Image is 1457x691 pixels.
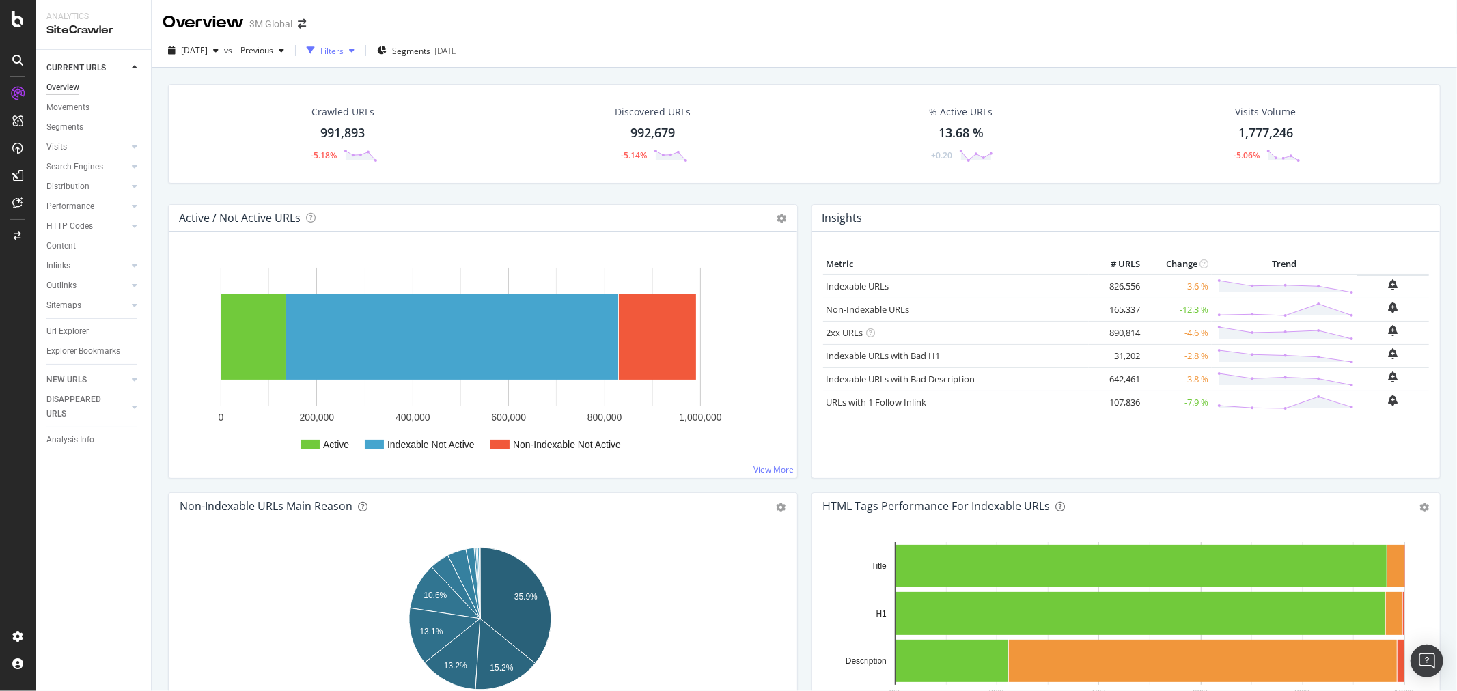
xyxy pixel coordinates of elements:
a: Distribution [46,180,128,194]
a: Search Engines [46,160,128,174]
text: 1,000,000 [679,412,721,423]
a: Movements [46,100,141,115]
td: 31,202 [1089,344,1143,367]
a: Url Explorer [46,324,141,339]
div: Distribution [46,180,89,194]
div: [DATE] [434,45,459,57]
div: Search Engines [46,160,103,174]
div: Segments [46,120,83,135]
div: Url Explorer [46,324,89,339]
button: Filters [301,40,360,61]
a: View More [754,464,794,475]
div: bell-plus [1389,395,1398,406]
a: 2xx URLs [827,326,863,339]
text: H1 [876,609,887,619]
div: HTML Tags Performance for Indexable URLs [823,499,1051,513]
div: 13.68 % [939,124,984,142]
td: 107,836 [1089,391,1143,414]
div: Open Intercom Messenger [1411,645,1443,677]
a: Non-Indexable URLs [827,303,910,315]
text: 0 [219,412,224,423]
a: NEW URLS [46,373,128,387]
span: vs [224,44,235,56]
a: CURRENT URLS [46,61,128,75]
a: Inlinks [46,259,128,273]
a: Outlinks [46,279,128,293]
div: Explorer Bookmarks [46,344,120,358]
div: -5.18% [311,150,337,161]
div: CURRENT URLS [46,61,106,75]
div: NEW URLS [46,373,87,387]
td: -3.8 % [1143,367,1212,391]
td: 890,814 [1089,321,1143,344]
a: Explorer Bookmarks [46,344,141,358]
td: 826,556 [1089,274,1143,298]
div: 1,777,246 [1238,124,1293,142]
td: -3.6 % [1143,274,1212,298]
i: Options [777,214,787,223]
text: 600,000 [491,412,526,423]
div: Visits [46,140,67,154]
button: Segments[DATE] [372,40,464,61]
div: Movements [46,100,89,115]
a: Indexable URLs with Bad Description [827,373,975,385]
div: Sitemaps [46,298,81,313]
div: Analysis Info [46,433,94,447]
span: 2025 Sep. 7th [181,44,208,56]
button: [DATE] [163,40,224,61]
div: arrow-right-arrow-left [298,19,306,29]
div: gear [1419,503,1429,512]
button: Previous [235,40,290,61]
div: Visits Volume [1236,105,1296,119]
svg: A chart. [180,254,780,467]
a: Overview [46,81,141,95]
a: Indexable URLs with Bad H1 [827,350,941,362]
text: 35.9% [514,592,538,602]
div: % Active URLs [929,105,993,119]
div: 992,679 [631,124,676,142]
div: bell-plus [1389,302,1398,313]
div: 991,893 [320,124,365,142]
a: Indexable URLs [827,280,889,292]
td: 642,461 [1089,367,1143,391]
div: bell-plus [1389,279,1398,290]
text: Description [845,656,886,666]
span: Segments [392,45,430,57]
a: HTTP Codes [46,219,128,234]
div: Crawled URLs [311,105,374,119]
div: bell-plus [1389,348,1398,359]
div: HTTP Codes [46,219,93,234]
text: 400,000 [396,412,430,423]
td: -4.6 % [1143,321,1212,344]
div: 3M Global [249,17,292,31]
text: Active [323,439,349,450]
div: -5.14% [621,150,647,161]
text: 10.6% [424,591,447,600]
div: Analytics [46,11,140,23]
div: Overview [46,81,79,95]
div: Discovered URLs [615,105,691,119]
text: 800,000 [587,412,622,423]
td: 165,337 [1089,298,1143,321]
div: bell-plus [1389,325,1398,336]
a: Content [46,239,141,253]
td: -12.3 % [1143,298,1212,321]
text: Title [871,561,887,571]
div: -5.06% [1234,150,1260,161]
div: Content [46,239,76,253]
td: -2.8 % [1143,344,1212,367]
text: 13.2% [444,661,467,671]
div: Performance [46,199,94,214]
th: Change [1143,254,1212,274]
h4: Active / Not Active URLs [179,209,301,227]
text: Indexable Not Active [387,439,475,450]
a: Segments [46,120,141,135]
a: DISAPPEARED URLS [46,393,128,421]
div: Filters [320,45,344,57]
div: bell-plus [1389,371,1398,382]
th: Metric [823,254,1090,274]
td: -7.9 % [1143,391,1212,414]
th: # URLS [1089,254,1143,274]
text: 13.1% [420,627,443,636]
text: Non-Indexable Not Active [513,439,621,450]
